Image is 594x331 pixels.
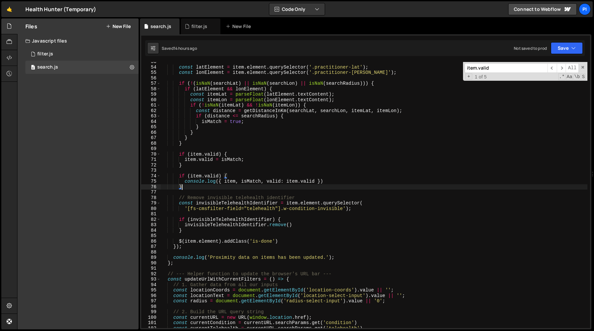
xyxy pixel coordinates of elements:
[141,81,161,86] div: 57
[37,51,53,57] div: filter.js
[551,42,583,54] button: Save
[141,266,161,271] div: 91
[141,190,161,195] div: 77
[141,184,161,190] div: 76
[141,146,161,152] div: 69
[141,250,161,255] div: 88
[141,59,161,65] div: 53
[141,233,161,239] div: 85
[141,173,161,179] div: 74
[141,315,161,320] div: 100
[31,65,35,71] span: 0
[141,135,161,141] div: 67
[141,271,161,277] div: 92
[581,74,585,80] span: Search In Selection
[162,45,197,51] div: Saved
[141,152,161,157] div: 70
[465,74,472,80] span: Toggle Replace mode
[141,244,161,250] div: 87
[141,86,161,92] div: 58
[141,293,161,299] div: 96
[508,3,577,15] a: Connect to Webflow
[514,45,547,51] div: Not saved to prod
[141,304,161,310] div: 98
[141,287,161,293] div: 95
[141,282,161,288] div: 94
[141,260,161,266] div: 90
[141,200,161,206] div: 79
[141,113,161,119] div: 63
[141,195,161,201] div: 78
[226,23,253,30] div: New File
[566,74,573,80] span: CaseSensitive Search
[141,320,161,326] div: 101
[472,74,489,80] span: 1 of 5
[269,3,325,15] button: Code Only
[174,45,197,51] div: 14 hours ago
[141,130,161,135] div: 66
[141,255,161,260] div: 89
[25,23,37,30] h2: Files
[558,74,565,80] span: RegExp Search
[141,157,161,163] div: 71
[141,163,161,168] div: 72
[17,34,139,47] div: Javascript files
[141,70,161,75] div: 55
[141,97,161,103] div: 60
[1,1,17,17] a: 🤙
[141,103,161,108] div: 61
[141,75,161,81] div: 56
[141,65,161,70] div: 54
[465,63,547,73] input: Search for
[25,47,139,61] div: 16494/44708.js
[141,92,161,97] div: 59
[141,222,161,228] div: 83
[106,24,131,29] button: New File
[566,63,579,73] span: Alt-Enter
[557,63,566,73] span: ​
[141,108,161,114] div: 62
[141,277,161,282] div: 93
[25,5,96,13] div: Health Hunter (Temporary)
[25,61,139,74] div: 16494/45041.js
[141,309,161,315] div: 99
[141,124,161,130] div: 65
[141,168,161,173] div: 73
[141,217,161,223] div: 82
[547,63,557,73] span: ​
[579,3,591,15] a: Pi
[141,119,161,125] div: 64
[37,64,58,70] div: search.js
[150,23,171,30] div: search.js
[141,228,161,233] div: 84
[141,298,161,304] div: 97
[141,206,161,212] div: 80
[141,211,161,217] div: 81
[141,179,161,184] div: 75
[191,23,207,30] div: filter.js
[141,141,161,146] div: 68
[141,239,161,244] div: 86
[574,74,580,80] span: Whole Word Search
